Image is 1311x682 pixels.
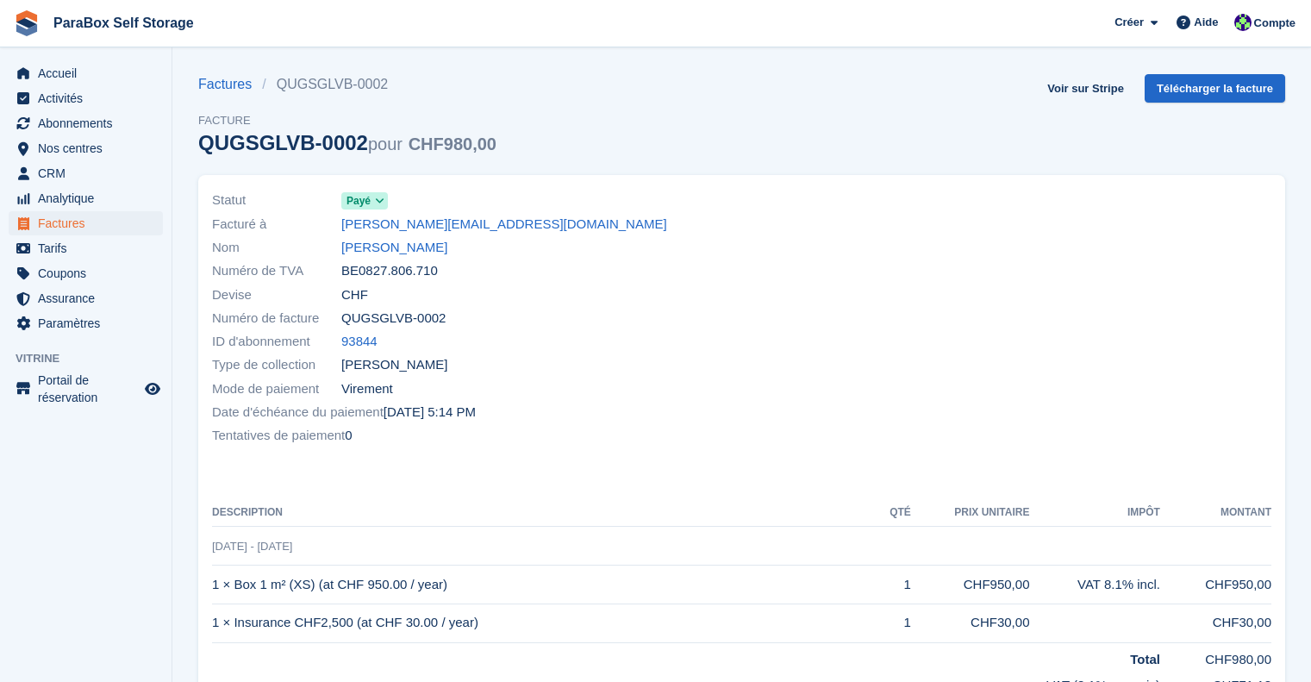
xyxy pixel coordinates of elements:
td: CHF980,00 [1160,642,1271,669]
span: [PERSON_NAME] [341,355,447,375]
span: Type de collection [212,355,341,375]
span: Mode de paiement [212,379,341,399]
span: Devise [212,285,341,305]
span: Numéro de facture [212,309,341,328]
td: CHF950,00 [911,566,1030,604]
span: Coupons [38,261,141,285]
a: menu [9,236,163,260]
span: CHF980,00 [409,135,496,153]
span: [DATE] - [DATE] [212,540,292,553]
span: Tarifs [38,236,141,260]
a: 93844 [341,332,378,352]
img: Tess Bédat [1234,14,1252,31]
a: menu [9,86,163,110]
span: Nos centres [38,136,141,160]
a: menu [9,136,163,160]
a: Payé [341,191,388,210]
span: Vitrine [16,350,172,367]
span: Créer [1114,14,1144,31]
span: Compte [1254,15,1295,32]
th: Qté [877,499,911,527]
span: Virement [341,379,393,399]
th: Montant [1160,499,1271,527]
a: [PERSON_NAME] [341,238,447,258]
span: BE0827.806.710 [341,261,438,281]
td: CHF30,00 [1160,604,1271,642]
a: menu [9,286,163,310]
a: ParaBox Self Storage [47,9,201,37]
span: pour [368,135,403,153]
img: stora-icon-8386f47178a22dfd0bd8f6a31ec36ba5ce8667c1dd55bd0f319d3a0aa187defe.svg [14,10,40,36]
a: menu [9,311,163,335]
time: 2025-07-04 15:14:03 UTC [384,403,476,422]
td: 1 × Box 1 m² (XS) (at CHF 950.00 / year) [212,566,877,604]
span: QUGSGLVB-0002 [341,309,446,328]
span: Activités [38,86,141,110]
span: Paramètres [38,311,141,335]
span: CHF [341,285,368,305]
span: Aide [1194,14,1218,31]
span: ID d'abonnement [212,332,341,352]
span: 0 [345,426,352,446]
a: menu [9,111,163,135]
span: Date d'échéance du paiement [212,403,384,422]
a: menu [9,161,163,185]
td: 1 [877,604,911,642]
span: Analytique [38,186,141,210]
span: Tentatives de paiement [212,426,345,446]
span: Factures [38,211,141,235]
span: Statut [212,191,341,210]
a: [PERSON_NAME][EMAIL_ADDRESS][DOMAIN_NAME] [341,215,667,235]
a: menu [9,211,163,235]
span: Facture [198,112,496,129]
span: Assurance [38,286,141,310]
td: CHF950,00 [1160,566,1271,604]
a: Voir sur Stripe [1040,74,1131,103]
td: CHF30,00 [911,604,1030,642]
span: CRM [38,161,141,185]
div: VAT 8.1% incl. [1029,575,1159,595]
span: Payé [346,193,371,209]
strong: Total [1130,652,1160,666]
a: Boutique d'aperçu [142,379,163,399]
td: 1 [877,566,911,604]
td: 1 × Insurance CHF2,500 (at CHF 30.00 / year) [212,604,877,642]
span: Portail de réservation [38,372,141,406]
span: Abonnements [38,111,141,135]
a: menu [9,186,163,210]
a: Factures [198,74,262,95]
a: menu [9,261,163,285]
div: QUGSGLVB-0002 [198,131,496,154]
th: Prix unitaire [911,499,1030,527]
span: Accueil [38,61,141,85]
nav: breadcrumbs [198,74,496,95]
span: Numéro de TVA [212,261,341,281]
a: Télécharger la facture [1145,74,1285,103]
span: Nom [212,238,341,258]
th: Description [212,499,877,527]
a: menu [9,372,163,406]
th: Impôt [1029,499,1159,527]
a: menu [9,61,163,85]
span: Facturé à [212,215,341,235]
